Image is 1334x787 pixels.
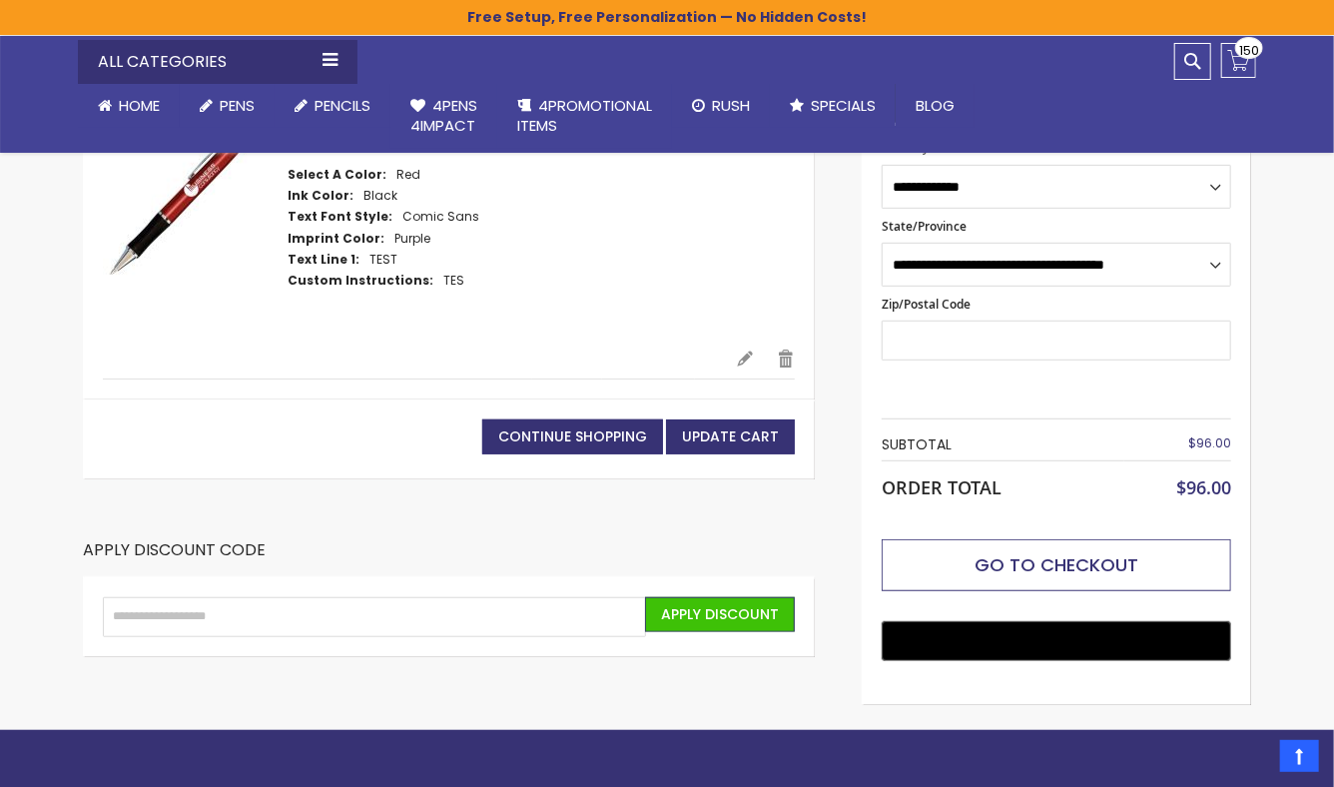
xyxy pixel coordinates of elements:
dd: Comic Sans [402,209,479,225]
a: Rush [672,84,770,128]
dd: TEST [369,252,397,268]
dd: Black [363,188,397,204]
span: Update Cart [682,426,779,446]
dd: TES [443,273,464,289]
a: 4Pens4impact [390,84,497,149]
button: Go to Checkout [882,539,1231,591]
span: Apply Discount [661,604,779,624]
span: Home [119,95,160,116]
span: 4Pens 4impact [410,95,477,136]
dt: Ink Color [288,188,353,204]
a: Home [78,84,180,128]
span: Go to Checkout [975,552,1138,577]
span: $96.00 [1176,475,1231,499]
a: Pens [180,84,275,128]
button: Update Cart [666,419,795,454]
a: Specials [770,84,896,128]
span: Blog [916,95,955,116]
dd: Purple [394,231,430,247]
span: State/Province [882,218,967,235]
a: Continue Shopping [482,419,663,454]
dt: Custom Instructions [288,273,433,289]
span: Specials [811,95,876,116]
a: Pencils [275,84,390,128]
button: Buy with GPay [882,621,1231,661]
dd: Red [396,167,420,183]
span: Rush [712,95,750,116]
dt: Text Font Style [288,209,392,225]
strong: Order Total [882,472,1001,499]
a: 4PROMOTIONALITEMS [497,84,672,149]
img: The Barton Custom Pens Special Offer-Red [103,115,268,280]
th: Subtotal [882,429,1124,460]
span: Zip/Postal Code [882,296,971,313]
span: $96.00 [1188,434,1231,451]
span: Pens [220,95,255,116]
strong: Apply Discount Code [83,539,266,576]
div: All Categories [78,40,357,84]
span: Continue Shopping [498,426,647,446]
dt: Text Line 1 [288,252,359,268]
dt: Select A Color [288,167,386,183]
a: 150 [1221,43,1256,78]
span: 150 [1239,41,1259,60]
a: The Barton Custom Pens Special Offer-Red [103,115,288,330]
a: Top [1280,740,1319,772]
span: Pencils [315,95,370,116]
span: 4PROMOTIONAL ITEMS [517,95,652,136]
a: Blog [896,84,975,128]
dt: Imprint Color [288,231,384,247]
